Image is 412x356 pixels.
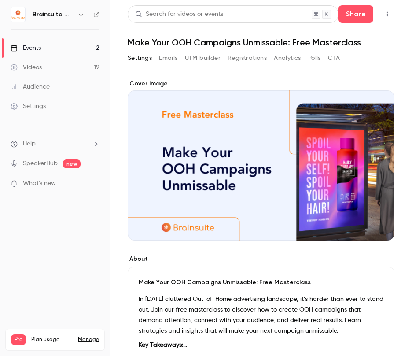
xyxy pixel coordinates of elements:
[338,5,373,23] button: Share
[159,51,177,65] button: Emails
[139,278,383,287] p: Make Your OOH Campaigns Unmissable: Free Masterclass
[78,336,99,343] a: Manage
[128,79,394,241] section: Cover image
[308,51,321,65] button: Polls
[23,159,58,168] a: SpeakerHub
[63,159,81,168] span: new
[139,342,187,348] strong: Key Takeaways:
[11,63,42,72] div: Videos
[185,51,221,65] button: UTM builder
[228,51,267,65] button: Registrations
[11,334,26,345] span: Pro
[135,10,223,19] div: Search for videos or events
[11,7,25,22] img: Brainsuite Webinars
[23,139,36,148] span: Help
[139,294,383,336] p: In [DATE] cluttered Out-of-Home advertising landscape, it’s harder than ever to stand out. Join o...
[31,336,73,343] span: Plan usage
[128,255,394,263] label: About
[11,139,99,148] li: help-dropdown-opener
[11,82,50,91] div: Audience
[128,51,152,65] button: Settings
[11,102,46,111] div: Settings
[128,37,394,48] h1: Make Your OOH Campaigns Unmissable: Free Masterclass
[328,51,340,65] button: CTA
[33,10,74,19] h6: Brainsuite Webinars
[128,79,394,88] label: Cover image
[274,51,301,65] button: Analytics
[11,44,41,52] div: Events
[23,179,56,188] span: What's new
